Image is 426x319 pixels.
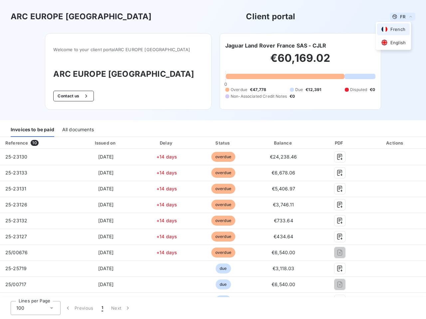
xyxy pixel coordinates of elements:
[246,11,295,23] h3: Client portal
[370,87,375,93] span: €0
[16,305,24,311] span: 100
[156,154,177,159] span: +14 days
[270,154,297,159] span: €24,238.46
[156,186,177,191] span: +14 days
[274,218,293,223] span: €733.64
[31,140,38,146] span: 10
[316,140,363,146] div: PDF
[102,305,103,311] span: 1
[211,232,235,242] span: overdue
[390,26,405,33] span: French
[53,91,94,101] button: Contact us
[250,87,266,93] span: €47,778
[5,250,28,255] span: 25/00676
[225,52,375,71] h2: €60,169.02
[211,200,235,210] span: overdue
[225,42,326,50] h6: Jaguar Land Rover France SAS - CJLR
[98,234,114,239] span: [DATE]
[5,234,27,239] span: 25-23127
[5,140,28,146] div: Reference
[140,140,193,146] div: Delay
[272,281,295,287] span: €6,540.00
[224,81,227,87] span: 0
[216,264,231,273] span: due
[254,140,314,146] div: Balance
[156,218,177,223] span: +14 days
[62,123,94,137] div: All documents
[306,87,321,93] span: €12,391
[5,218,27,223] span: 25-23132
[98,250,114,255] span: [DATE]
[366,140,425,146] div: Actions
[211,216,235,226] span: overdue
[231,87,247,93] span: Overdue
[156,234,177,239] span: +14 days
[211,248,235,258] span: overdue
[156,250,177,255] span: +14 days
[53,47,203,52] span: Welcome to your client portal ARC EUROPE [GEOGRAPHIC_DATA]
[272,250,295,255] span: €6,540.00
[107,301,135,315] button: Next
[5,186,26,191] span: 25-23131
[295,87,303,93] span: Due
[74,140,138,146] div: Issued on
[231,93,287,99] span: Non-Associated Credit Notes
[390,40,406,46] span: English
[98,301,107,315] button: 1
[211,152,235,162] span: overdue
[98,218,114,223] span: [DATE]
[98,281,114,287] span: [DATE]
[11,11,151,23] h3: ARC EUROPE [GEOGRAPHIC_DATA]
[5,154,27,159] span: 25-23130
[5,281,26,287] span: 25/00717
[5,202,27,207] span: 25-23126
[216,279,231,289] span: due
[196,140,251,146] div: Status
[290,93,295,99] span: €0
[11,123,54,137] div: Invoices to be paid
[61,301,98,315] button: Previous
[216,295,231,305] span: due
[272,170,295,175] span: €6,678.06
[98,186,114,191] span: [DATE]
[5,170,27,175] span: 25-23133
[98,170,114,175] span: [DATE]
[350,87,367,93] span: Disputed
[5,266,27,271] span: 25-25719
[211,184,235,194] span: overdue
[156,202,177,207] span: +14 days
[273,202,294,207] span: €3,746.11
[274,234,293,239] span: €434.64
[98,154,114,159] span: [DATE]
[211,168,235,178] span: overdue
[98,266,114,271] span: [DATE]
[98,202,114,207] span: [DATE]
[400,14,405,19] span: FR
[273,266,294,271] span: €3,118.03
[53,68,203,80] h3: ARC EUROPE [GEOGRAPHIC_DATA]
[272,186,295,191] span: €5,406.97
[156,170,177,175] span: +14 days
